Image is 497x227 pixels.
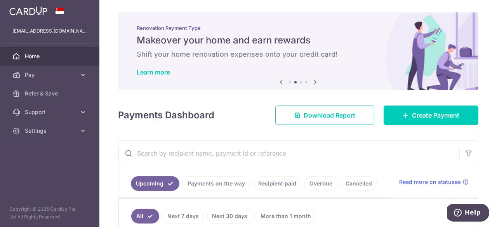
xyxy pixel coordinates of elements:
[25,71,76,79] span: Pay
[137,34,460,47] h5: Makeover your home and earn rewards
[25,108,76,116] span: Support
[25,52,76,60] span: Home
[9,6,47,16] img: CardUp
[25,127,76,135] span: Settings
[447,204,489,223] iframe: Opens a widget where you can find more information
[137,25,460,31] p: Renovation Payment Type
[384,106,478,125] a: Create Payment
[207,209,252,224] a: Next 30 days
[304,111,355,120] span: Download Report
[304,176,337,191] a: Overdue
[12,27,87,35] p: [EMAIL_ADDRESS][DOMAIN_NAME]
[118,141,459,166] input: Search by recipient name, payment id or reference
[118,108,214,122] h4: Payments Dashboard
[399,178,469,186] a: Read more on statuses
[118,12,478,90] img: Renovation banner
[412,111,459,120] span: Create Payment
[131,209,159,224] a: All
[253,176,301,191] a: Recipient paid
[17,5,33,12] span: Help
[255,209,316,224] a: More than 1 month
[341,176,377,191] a: Cancelled
[137,68,170,76] a: Learn more
[182,176,250,191] a: Payments on the way
[399,178,461,186] span: Read more on statuses
[131,176,179,191] a: Upcoming
[25,90,76,97] span: Refer & Save
[162,209,204,224] a: Next 7 days
[275,106,374,125] a: Download Report
[137,50,460,59] h6: Shift your home renovation expenses onto your credit card!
